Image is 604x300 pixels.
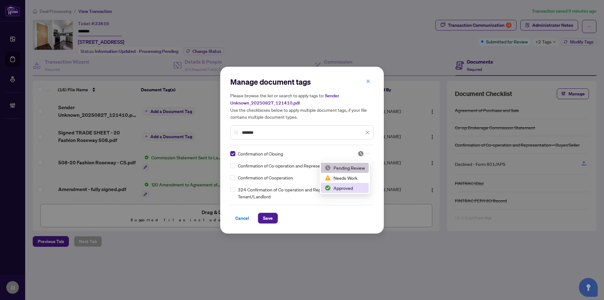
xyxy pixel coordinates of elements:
[235,213,249,223] span: Cancel
[230,92,374,120] h5: Please browse the list or search to apply tags to: Use the checkboxes below to apply multiple doc...
[321,163,369,173] div: Pending Review
[325,175,331,181] img: status
[238,174,293,181] span: Confirmation of Cooperation
[321,173,369,183] div: Needs Work
[358,150,370,157] span: Pending Review
[238,162,363,169] span: Confirmation of Co-operation and Representation—Buyer/Seller
[325,174,365,181] div: Needs Work
[579,278,598,297] button: Open asap
[358,150,364,157] img: status
[258,213,278,224] button: Save
[365,130,370,135] span: close
[230,213,254,224] button: Cancel
[366,79,370,83] span: close
[325,185,331,191] img: status
[263,213,273,223] span: Save
[325,184,365,191] div: Approved
[321,183,369,193] div: Approved
[238,186,370,200] span: 324 Confirmation of Co-operation and Representation - Tenant/Landlord
[230,93,339,106] span: Sender Unknown_20250827_121410.pdf
[325,164,365,171] div: Pending Review
[230,77,374,87] h2: Manage document tags
[238,150,283,157] span: Confirmation of Closing
[325,165,331,171] img: status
